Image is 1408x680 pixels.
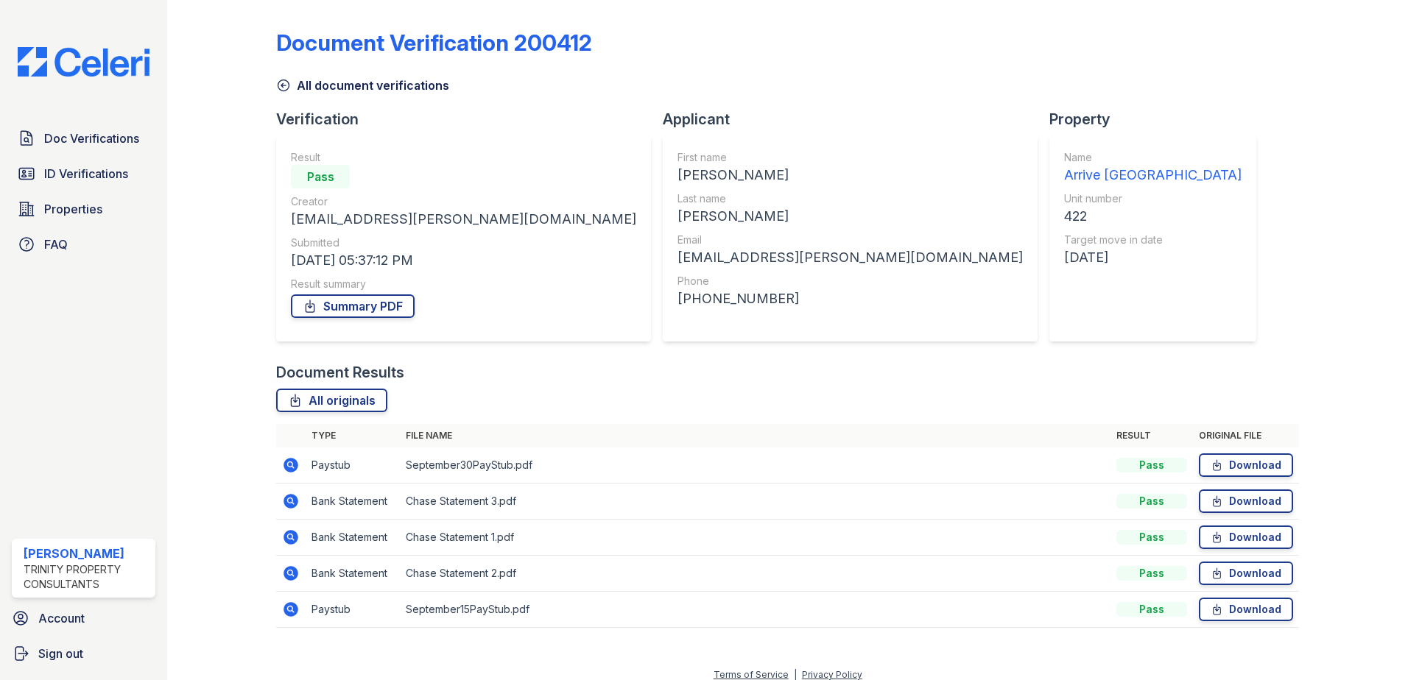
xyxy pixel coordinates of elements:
a: All document verifications [276,77,449,94]
td: Chase Statement 3.pdf [400,484,1110,520]
div: [DATE] [1064,247,1242,268]
div: Verification [276,109,663,130]
div: Creator [291,194,636,209]
th: Result [1110,424,1193,447]
span: Properties [44,200,102,218]
div: Pass [1116,458,1187,472]
div: [PERSON_NAME] [24,545,149,562]
a: Summary PDF [291,294,415,318]
a: All originals [276,389,387,412]
a: Properties [12,194,155,224]
td: Paystub [306,592,400,628]
a: Download [1199,489,1293,513]
div: Property [1049,109,1268,130]
div: 422 [1064,206,1242,227]
a: Download [1199,453,1293,477]
span: Doc Verifications [44,130,139,147]
div: Target move in date [1064,233,1242,247]
div: Arrive [GEOGRAPHIC_DATA] [1064,165,1242,185]
span: FAQ [44,235,68,253]
div: [EMAIL_ADDRESS][PERSON_NAME][DOMAIN_NAME] [677,247,1023,268]
div: Pass [1116,494,1187,509]
td: September30PayStub.pdf [400,447,1110,484]
span: Account [38,609,85,627]
div: [PERSON_NAME] [677,165,1023,185]
td: Chase Statement 2.pdf [400,556,1110,592]
div: Applicant [663,109,1049,130]
div: Email [677,233,1023,247]
th: File name [400,424,1110,447]
a: FAQ [12,230,155,259]
div: First name [677,150,1023,165]
div: [DATE] 05:37:12 PM [291,250,636,271]
a: Download [1199,525,1293,549]
a: Sign out [6,639,161,668]
div: Phone [677,274,1023,288]
td: Bank Statement [306,484,400,520]
div: [PHONE_NUMBER] [677,288,1023,309]
div: [PERSON_NAME] [677,206,1023,227]
div: Pass [1116,566,1187,581]
div: Pass [1116,530,1187,545]
img: CE_Logo_Blue-a8612792a0a2168367f1c8372b55b34899dd931a85d93a1a3d3e32e68fde9ad4.png [6,47,161,77]
a: Download [1199,598,1293,621]
div: [EMAIL_ADDRESS][PERSON_NAME][DOMAIN_NAME] [291,209,636,230]
div: Last name [677,191,1023,206]
div: Document Results [276,362,404,383]
div: Pass [1116,602,1187,617]
div: Name [1064,150,1242,165]
div: Trinity Property Consultants [24,562,149,592]
td: Paystub [306,447,400,484]
span: Sign out [38,645,83,662]
td: Chase Statement 1.pdf [400,520,1110,556]
a: Privacy Policy [802,669,862,680]
div: Pass [291,165,350,188]
a: Account [6,603,161,633]
div: Submitted [291,235,636,250]
td: September15PayStub.pdf [400,592,1110,628]
a: ID Verifications [12,159,155,188]
a: Download [1199,562,1293,585]
div: Unit number [1064,191,1242,206]
td: Bank Statement [306,556,400,592]
span: ID Verifications [44,165,128,183]
div: Result summary [291,277,636,291]
div: Result [291,150,636,165]
div: | [794,669,797,680]
a: Name Arrive [GEOGRAPHIC_DATA] [1064,150,1242,185]
th: Original file [1193,424,1299,447]
a: Doc Verifications [12,124,155,153]
a: Terms of Service [714,669,789,680]
td: Bank Statement [306,520,400,556]
th: Type [306,424,400,447]
div: Document Verification 200412 [276,29,592,56]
